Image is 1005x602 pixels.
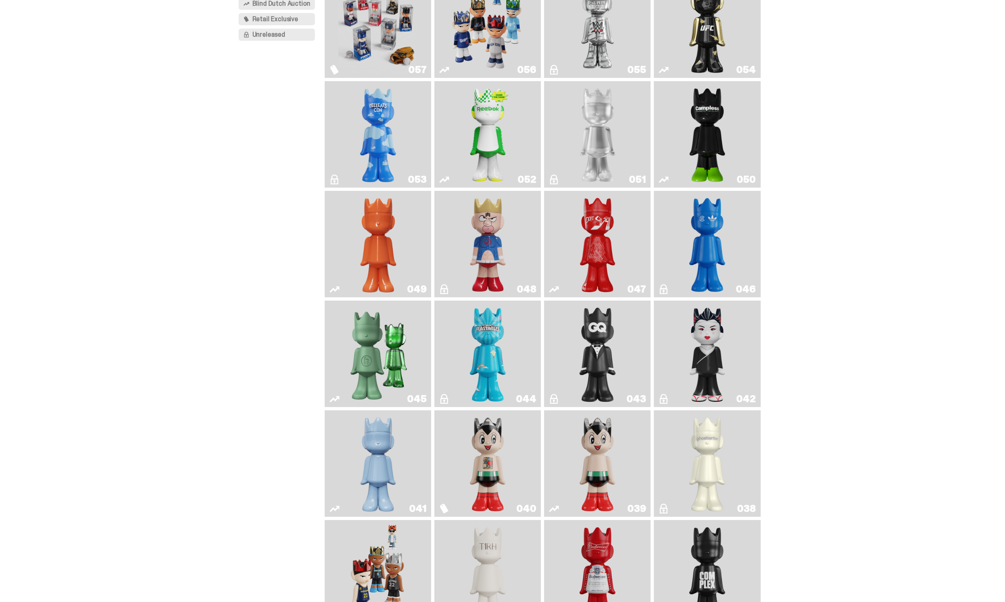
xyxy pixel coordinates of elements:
div: 042 [736,394,755,404]
img: Sei Less [686,304,729,404]
div: 041 [409,504,426,513]
img: Campless [686,84,729,184]
div: 049 [407,284,426,294]
img: Court Victory [466,84,509,184]
a: 1A [659,414,755,513]
div: 047 [627,284,646,294]
div: 050 [737,175,755,184]
div: 055 [627,65,646,75]
img: Kinnikuman [466,194,509,294]
img: 1A [686,414,729,513]
span: Blind Dutch Auction [252,0,310,7]
a: Feastables [439,304,536,404]
a: Black Tie [549,304,646,404]
div: 057 [408,65,426,75]
a: Schrödinger's ghost: Winter Blue [330,414,426,513]
img: ComplexCon HK [686,194,729,294]
img: Present [344,304,413,404]
img: Feastables [466,304,509,404]
div: 054 [736,65,755,75]
a: Kinnikuman [439,194,536,294]
div: 043 [626,394,646,404]
div: 048 [517,284,536,294]
div: 052 [518,175,536,184]
a: ComplexCon HK [659,194,755,294]
div: 056 [517,65,536,75]
span: Unreleased [252,31,285,38]
a: LLLoyalty [549,84,646,184]
img: Schrödinger's ghost: Winter Blue [356,414,400,513]
div: 044 [516,394,536,404]
img: Black Tie [576,304,619,404]
div: 040 [516,504,536,513]
img: Astro Boy (Heart) [466,414,509,513]
a: Court Victory [439,84,536,184]
img: Skip [576,194,619,294]
div: 046 [736,284,755,294]
div: 053 [408,175,426,184]
a: Sei Less [659,304,755,404]
a: Astro Boy [549,414,646,513]
div: 039 [627,504,646,513]
button: Unreleased [239,29,315,41]
a: Skip [549,194,646,294]
div: 038 [737,504,755,513]
a: Astro Boy (Heart) [439,414,536,513]
div: 051 [629,175,646,184]
a: Campless [659,84,755,184]
img: ghooooost [356,84,400,184]
span: Retail Exclusive [252,16,298,22]
a: ghooooost [330,84,426,184]
a: Schrödinger's ghost: Orange Vibe [330,194,426,294]
button: Retail Exclusive [239,13,315,25]
a: Present [330,304,426,404]
div: 045 [407,394,426,404]
img: Schrödinger's ghost: Orange Vibe [356,194,400,294]
img: LLLoyalty [576,84,619,184]
img: Astro Boy [576,414,619,513]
